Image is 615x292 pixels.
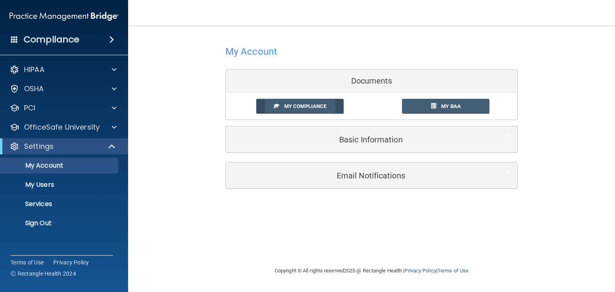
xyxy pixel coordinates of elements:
p: Services [5,200,115,208]
span: Ⓒ Rectangle Health 2024 [10,270,76,278]
a: OSHA [10,84,117,94]
a: OfficeSafe University [10,122,117,132]
a: Email Notifications [232,166,511,184]
p: OfficeSafe University [24,122,100,132]
a: Privacy Policy [404,268,436,274]
h5: Email Notifications [232,171,487,180]
img: PMB logo [10,8,119,24]
span: My BAA [441,103,461,109]
h4: My Account [225,46,277,57]
p: HIPAA [24,65,44,74]
div: Documents [226,70,517,93]
p: My Account [5,162,115,170]
p: My Users [5,181,115,189]
p: Settings [24,142,54,151]
a: PCI [10,103,117,113]
p: OSHA [24,84,44,94]
a: Terms of Use [10,258,44,266]
p: Sign Out [5,219,115,227]
p: PCI [24,103,35,113]
a: Privacy Policy [53,258,89,266]
a: Basic Information [232,130,511,148]
h5: Basic Information [232,135,487,144]
a: HIPAA [10,65,117,74]
a: Settings [10,142,116,151]
div: Copyright © All rights reserved 2025 @ Rectangle Health | | [225,258,518,284]
a: Terms of Use [438,268,468,274]
span: My Compliance [284,103,326,109]
h4: Compliance [24,34,79,45]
